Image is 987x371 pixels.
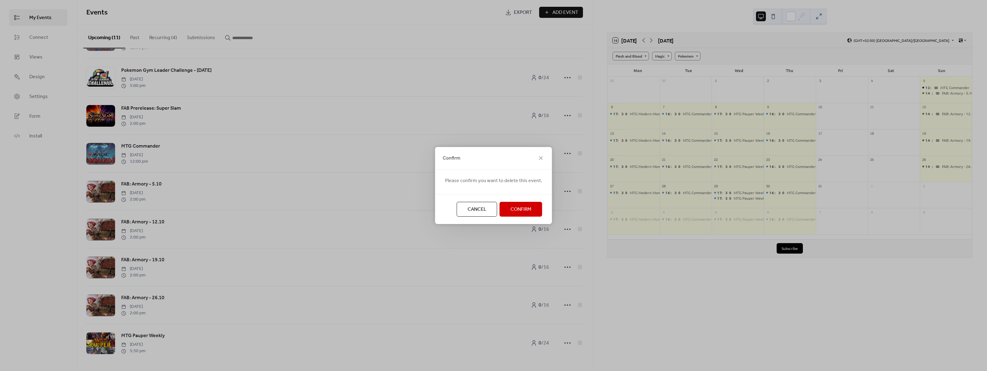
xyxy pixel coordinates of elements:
button: Cancel [457,202,497,217]
span: Cancel [468,206,486,213]
span: Confirm [510,206,531,213]
span: Please confirm you want to delete this event. [445,177,542,185]
button: Confirm [500,202,542,217]
span: Confirm [443,155,460,162]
